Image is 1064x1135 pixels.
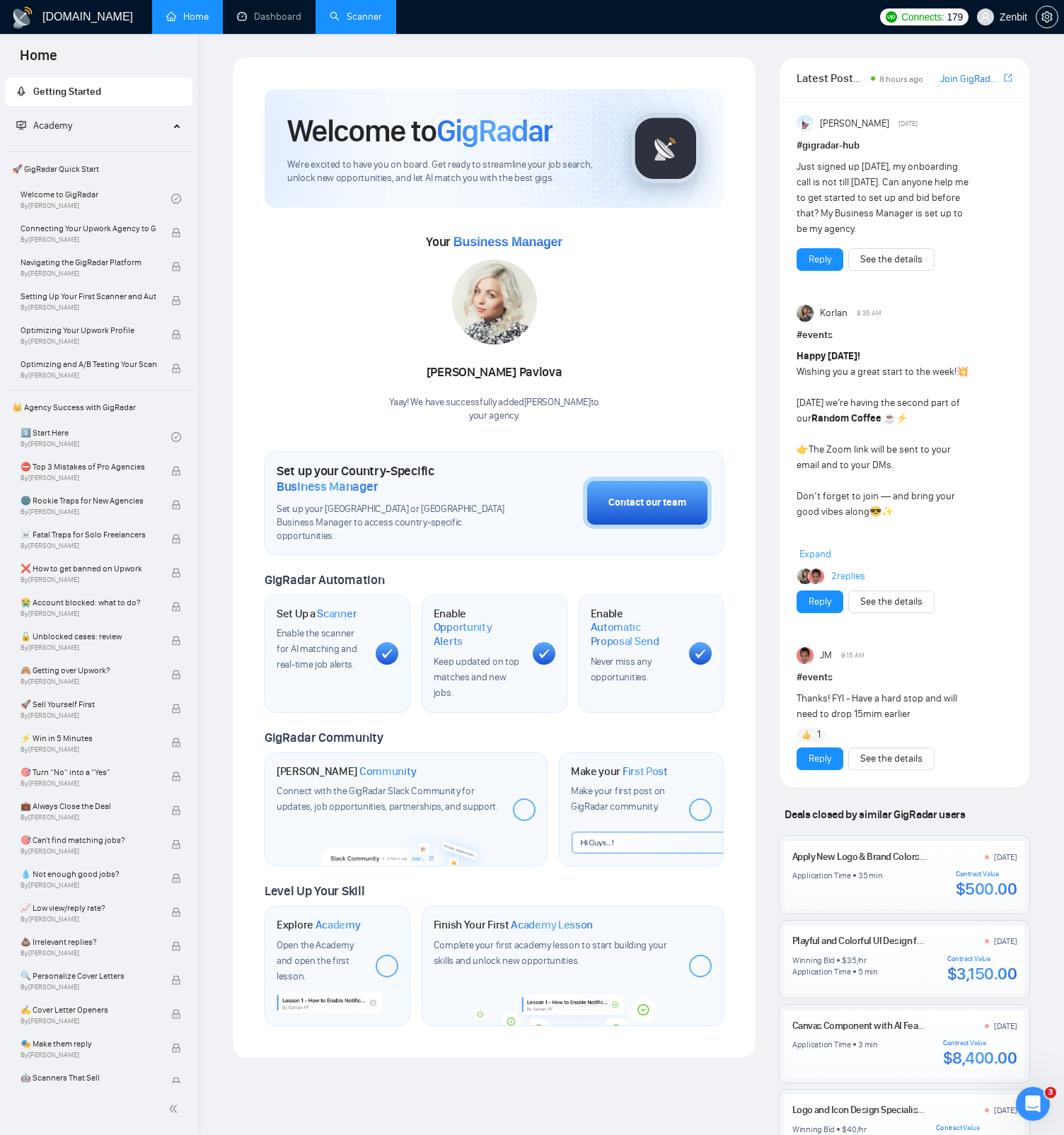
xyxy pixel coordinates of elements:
a: dashboardDashboard [237,11,301,23]
div: Contract Value [936,1124,1017,1132]
div: Yaay! We have successfully added [PERSON_NAME] to [389,396,599,423]
span: Academy [16,120,72,132]
span: Make your first post on GigRadar community. [571,785,665,813]
span: lock [171,941,181,951]
img: Korlan [797,305,814,322]
span: By [PERSON_NAME] [21,337,156,346]
span: 😭 Account blocked: what to do? [21,595,156,610]
span: lock [171,839,181,849]
div: $ [842,1124,847,1135]
a: Join GigRadar Slack Community [940,71,1001,87]
strong: Random Coffee [811,412,881,424]
span: Complete your first academy lesson to start building your skills and unlock new opportunities. [434,939,667,967]
span: Level Up Your Skill [265,883,364,899]
div: Contract Value [943,1039,1017,1047]
span: Business Manager [453,235,562,249]
div: [DATE] [994,851,1017,863]
span: Academy [316,918,361,932]
h1: Finish Your First [434,918,593,932]
span: Scanner [317,607,357,621]
span: lock [171,738,181,747]
span: lock [171,296,181,305]
span: Getting Started [33,86,101,98]
a: Reply [809,751,831,767]
span: Never miss any opportunities. [591,656,652,683]
span: 👑 Agency Success with GigRadar [6,393,191,421]
span: 🔓 Unblocked cases: review [21,629,156,644]
div: $500.00 [956,878,1017,900]
iframe: Intercom live chat [1016,1087,1050,1121]
span: Academy [33,120,72,132]
span: Automatic Proposal Send [591,620,678,648]
a: searchScanner [330,11,382,23]
span: lock [171,500,181,510]
span: ☕ [884,412,896,424]
div: [PERSON_NAME] Pavlova [389,361,599,385]
span: By [PERSON_NAME] [21,269,156,278]
span: 1 [817,728,821,742]
span: GigRadar Automation [265,572,384,588]
div: 5 min [858,966,878,977]
span: 💩 Irrelevant replies? [21,935,156,949]
span: By [PERSON_NAME] [21,677,156,686]
button: See the details [848,747,935,770]
h1: Explore [277,918,361,932]
span: JM [820,648,832,663]
a: See the details [860,594,923,610]
span: 🚀 GigRadar Quick Start [6,155,191,183]
span: By [PERSON_NAME] [21,644,156,652]
img: 1687098630213-135.jpg [452,260,537,344]
span: lock [171,1077,181,1087]
a: Welcome to GigRadarBy[PERSON_NAME] [21,183,171,214]
span: 🎯 Can't find matching jobs? [21,833,156,847]
button: Reply [797,747,843,770]
span: Optimizing and A/B Testing Your Scanner for Better Results [21,357,156,371]
span: By [PERSON_NAME] [21,813,156,822]
span: 💼 Always Close the Deal [21,799,156,813]
span: By [PERSON_NAME] [21,1051,156,1059]
h1: # gigradar-hub [797,138,1012,153]
a: Reply [809,594,831,610]
span: lock [171,534,181,544]
span: lock [171,670,181,680]
div: Application Time [792,966,851,977]
button: Contact our team [583,477,712,529]
span: GigRadar [436,112,553,150]
span: lock [171,873,181,883]
strong: Happy [DATE]! [797,350,860,362]
span: By [PERSON_NAME] [21,235,156,244]
span: 💥 [956,366,968,378]
span: 😎 [869,506,881,518]
h1: Enable [434,607,521,648]
h1: Enable [591,607,678,648]
span: ☠️ Fatal Traps for Solo Freelancers [21,528,156,542]
span: Opportunity Alerts [434,620,521,648]
span: check-circle [171,194,181,204]
div: /hr [857,1124,867,1135]
span: By [PERSON_NAME] [21,542,156,550]
span: lock [171,636,181,646]
span: setting [1036,11,1058,23]
span: Connecting Your Upwork Agency to GigRadar [21,221,156,235]
span: lock [171,1043,181,1053]
img: Anisuzzaman Khan [797,115,814,132]
div: [DATE] [994,936,1017,947]
span: 8:35 AM [857,307,881,320]
span: Setting Up Your First Scanner and Auto-Bidder [21,289,156,303]
span: 🎭 Make them reply [21,1037,156,1051]
div: 3 min [858,1039,878,1050]
span: 💧 Not enough good jobs? [21,867,156,881]
span: By [PERSON_NAME] [21,949,156,958]
span: 👉 [797,443,809,455]
span: Navigating the GigRadar Platform [21,255,156,269]
span: 🎯 Turn “No” into a “Yes” [21,765,156,779]
img: 👍 [802,730,811,740]
p: your agency . [389,409,599,423]
div: 35 [847,955,857,966]
div: $ [842,955,847,966]
img: upwork-logo.png [886,11,897,23]
span: lock [171,602,181,612]
span: By [PERSON_NAME] [21,610,156,618]
h1: # events [797,327,1012,343]
img: JM [797,647,814,664]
